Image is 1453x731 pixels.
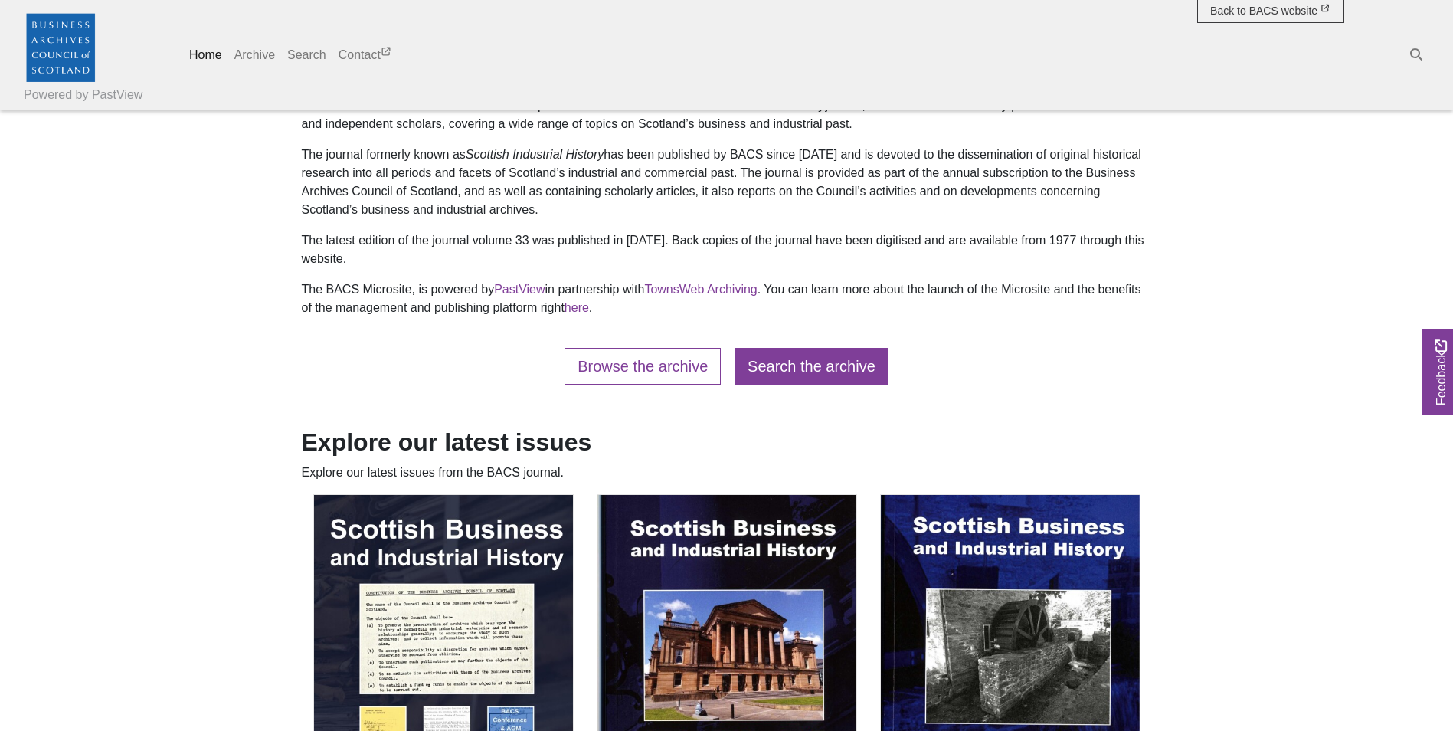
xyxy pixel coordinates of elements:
a: here [565,301,589,314]
div: The BACS Microsite, is powered by in partnership with . You can learn more about the launch of th... [302,280,1152,317]
a: Contact [332,40,399,70]
p: The Business Archives Council of Scotland publishes the journal, which contains articles by profe... [302,97,1152,133]
a: Search the archive [735,348,888,385]
a: PastView [494,283,545,296]
p: Explore our latest issues from the BACS journal. [302,464,1152,482]
span: Feedback [1432,339,1451,405]
a: Powered by PastView [24,86,142,104]
a: TownsWeb Archiving [644,283,757,296]
span: Back to BACS website [1210,5,1317,17]
a: Home [183,40,228,70]
a: Search [281,40,332,70]
img: Business Archives Council of Scotland [24,10,97,84]
p: The journal formerly known as has been published by BACS since [DATE] and is devoted to the disse... [302,146,1152,219]
h2: Explore our latest issues [302,428,1152,457]
a: Archive [228,40,281,70]
a: Would you like to provide feedback? [1422,329,1453,415]
a: Business Archives Council of Scotland logo [24,6,97,87]
em: Scottish Industrial History [466,148,604,161]
a: Browse the archive [565,348,721,385]
div: Marshall Parr (direct message, away) [302,280,1152,317]
p: The latest edition of the journal volume 33 was published in [DATE]. Back copies of the journal h... [302,231,1152,268]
